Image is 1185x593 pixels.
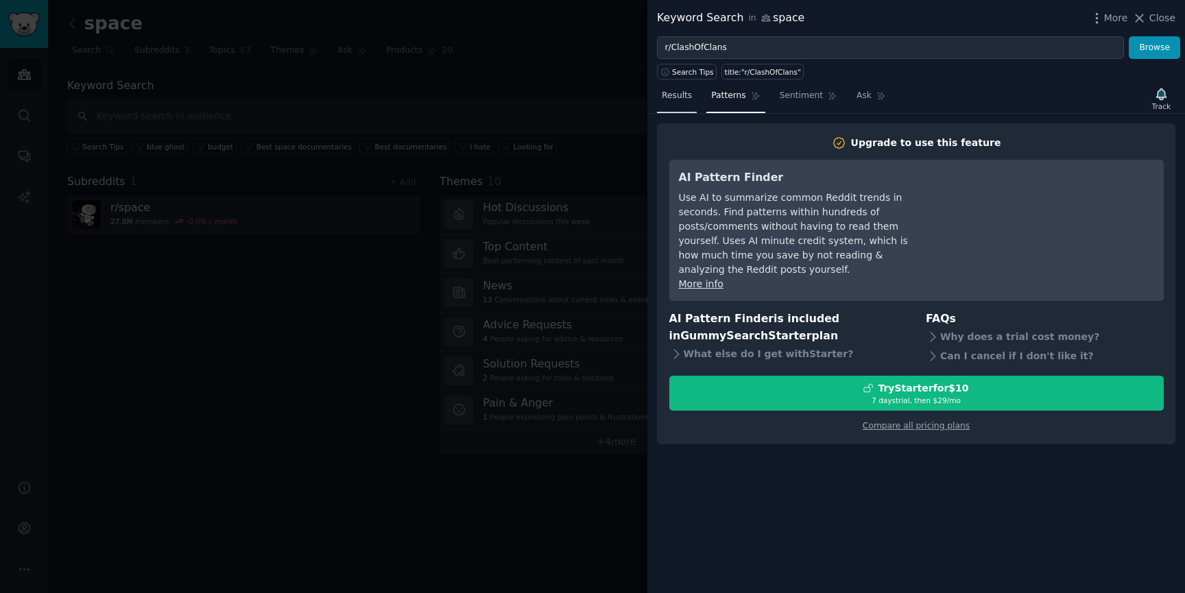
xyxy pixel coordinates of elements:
[679,169,929,186] h3: AI Pattern Finder
[662,90,692,102] span: Results
[926,311,1164,328] h3: FAQs
[1104,11,1128,25] span: More
[852,85,891,113] a: Ask
[1132,11,1175,25] button: Close
[679,278,723,289] a: More info
[948,169,1154,272] iframe: YouTube video player
[657,64,717,80] button: Search Tips
[725,67,801,77] div: title:"r/ClashOfClans"
[926,328,1164,347] div: Why does a trial cost money?
[669,376,1164,411] button: TryStarterfor$107 daystrial, then $29/mo
[657,36,1124,60] input: Try a keyword related to your business
[878,381,968,396] div: Try Starter for $10
[711,90,745,102] span: Patterns
[1129,36,1180,60] button: Browse
[1147,84,1175,113] button: Track
[857,90,872,102] span: Ask
[721,64,804,80] a: title:"r/ClashOfClans"
[780,90,823,102] span: Sentiment
[1152,101,1171,111] div: Track
[706,85,765,113] a: Patterns
[657,10,804,27] div: Keyword Search space
[669,344,907,363] div: What else do I get with Starter ?
[863,421,970,431] a: Compare all pricing plans
[748,12,756,25] span: in
[680,329,811,342] span: GummySearch Starter
[1090,11,1128,25] button: More
[679,191,929,277] div: Use AI to summarize common Reddit trends in seconds. Find patterns within hundreds of posts/comme...
[672,67,714,77] span: Search Tips
[670,396,1163,405] div: 7 days trial, then $ 29 /mo
[657,85,697,113] a: Results
[926,347,1164,366] div: Can I cancel if I don't like it?
[1149,11,1175,25] span: Close
[669,311,907,344] h3: AI Pattern Finder is included in plan
[851,136,1001,150] div: Upgrade to use this feature
[775,85,842,113] a: Sentiment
